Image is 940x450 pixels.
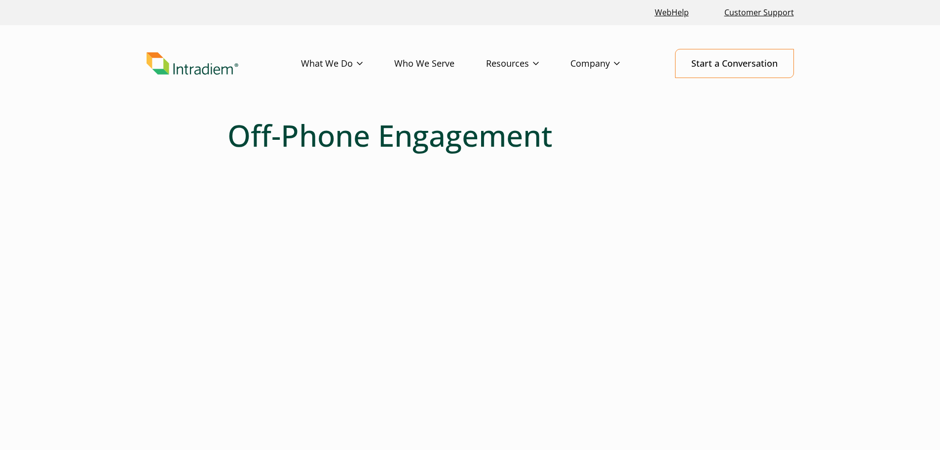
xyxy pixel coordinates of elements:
a: Link to homepage of Intradiem [147,52,301,75]
a: Start a Conversation [675,49,794,78]
a: What We Do [301,49,394,78]
img: Intradiem [147,52,238,75]
a: Who We Serve [394,49,486,78]
a: Company [570,49,651,78]
a: Link opens in a new window [651,2,693,23]
a: Resources [486,49,570,78]
h1: Off-Phone Engagement [227,118,713,153]
a: Customer Support [720,2,798,23]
